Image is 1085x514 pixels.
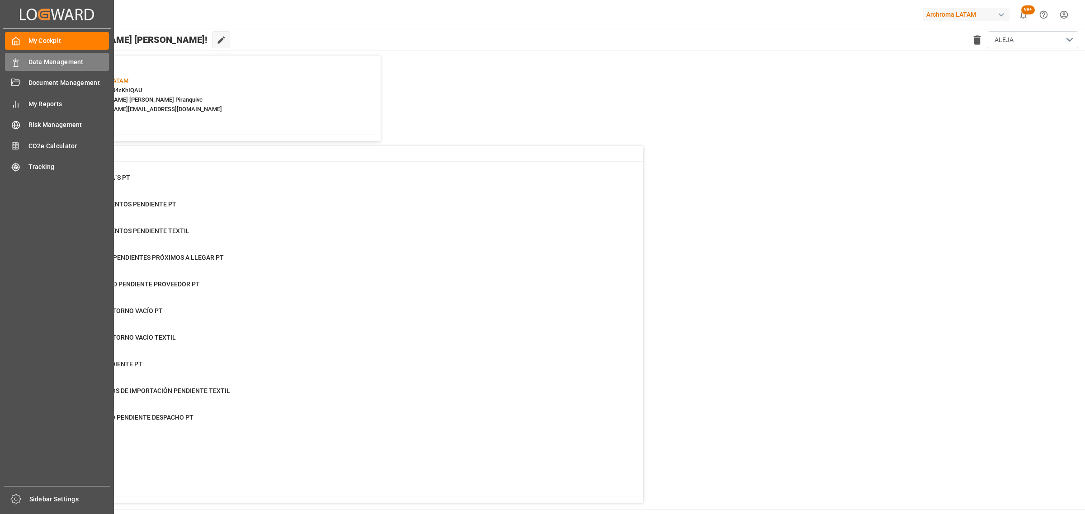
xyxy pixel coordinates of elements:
a: 11CAMBIO DE ETA´S PTContainer Schema [47,173,632,192]
a: My Cockpit [5,32,109,50]
a: 182DOCUMENTOS PENDIENTES PRÓXIMOS A LLEGAR PTPurchase Orders [47,253,632,272]
span: PAGADOS PERO PENDIENTE DESPACHO PT [69,414,193,421]
span: Sidebar Settings [29,495,110,504]
a: Data Management [5,53,109,70]
span: ENVIO DOCUMENTOS PENDIENTE PT [69,201,176,208]
span: DOCUMENTOS PENDIENTES PRÓXIMOS A LLEGAR PT [69,254,224,261]
button: Help Center [1033,5,1054,25]
span: Tracking [28,162,109,172]
a: 60DISPONIBILIDAD PENDIENTE PROVEEDOR PTPurchase Orders [47,280,632,299]
span: DISPONIBILIDAD PENDIENTE PROVEEDOR PT [69,280,200,288]
span: : [PERSON_NAME] [PERSON_NAME] Piranquive [80,96,203,103]
span: Document Management [28,78,109,88]
span: PENDIENTE RETORNO VACÍO TEXTIL [69,334,176,341]
span: Data Management [28,57,109,67]
button: Archroma LATAM [923,6,1013,23]
a: 6BL RELEASEFinal Delivery [47,439,632,458]
a: CO2e Calculator [5,137,109,154]
span: Hello [PERSON_NAME] [PERSON_NAME]! [38,31,208,48]
span: 99+ [1021,5,1035,14]
button: show 100 new notifications [1013,5,1033,25]
a: 6PAGADOS PERO PENDIENTE DESPACHO PTFinal Delivery [47,413,632,432]
a: 0PENDIENTE RETORNO VACÍO TEXTILFinal Delivery [47,333,632,352]
a: My Reports [5,95,109,112]
div: Archroma LATAM [923,8,1010,21]
a: Tracking [5,158,109,176]
button: open menu [988,31,1078,48]
span: My Reports [28,99,109,109]
a: 9ENVIO DOCUMENTOS PENDIENTE TEXTILPurchase Orders [47,226,632,245]
a: 99PAGO DERECHOS DE IMPORTACIÓN PENDIENTE TEXTILFinal Delivery [47,386,632,405]
span: CO2e Calculator [28,141,109,151]
span: Risk Management [28,120,109,130]
span: My Cockpit [28,36,109,46]
span: ENVIO DOCUMENTOS PENDIENTE TEXTIL [69,227,189,234]
a: 0PENDIENTE RETORNO VACÍO PTFinal Delivery [47,306,632,325]
a: 0ENTREGA PENDIENTE PTFinal Delivery [47,360,632,378]
a: Risk Management [5,116,109,134]
a: 0ENVIO DOCUMENTOS PENDIENTE PTPurchase Orders [47,200,632,219]
span: : [PERSON_NAME][EMAIL_ADDRESS][DOMAIN_NAME] [80,106,222,112]
span: PENDIENTE RETORNO VACÍO PT [69,307,163,314]
span: PAGO DERECHOS DE IMPORTACIÓN PENDIENTE TEXTIL [69,387,230,394]
span: ALEJA [995,35,1014,45]
a: Document Management [5,74,109,92]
